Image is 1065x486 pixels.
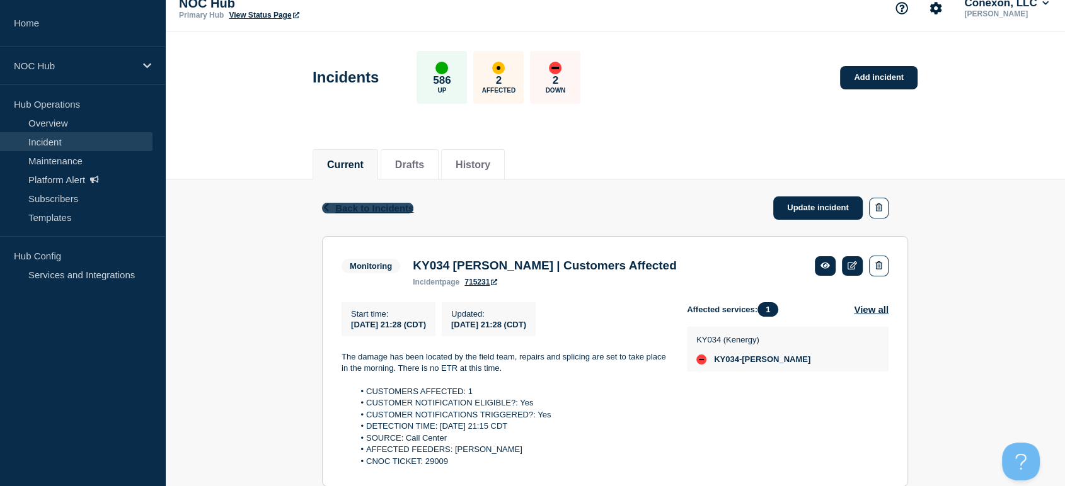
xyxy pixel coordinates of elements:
p: 586 [433,74,451,87]
p: Updated : [451,309,526,319]
div: up [435,62,448,74]
button: View all [854,302,889,317]
li: AFFECTED FEEDERS: [PERSON_NAME] [354,444,667,455]
h3: KY034 [PERSON_NAME] | Customers Affected [413,259,676,273]
p: [PERSON_NAME] [962,9,1051,18]
p: 2 [553,74,558,87]
iframe: Help Scout Beacon - Open [1002,443,1040,480]
p: Start time : [351,309,426,319]
span: KY034-[PERSON_NAME] [714,354,810,364]
span: Affected services: [687,302,785,317]
div: down [696,354,706,364]
p: Down [546,87,566,94]
li: CUSTOMER NOTIFICATION ELIGIBLE?: Yes [354,397,667,409]
button: Drafts [395,159,424,171]
button: Back to Incidents [322,203,413,213]
p: Up [437,87,446,94]
li: CUSTOMER NOTIFICATIONS TRIGGERED?: Yes [354,409,667,421]
button: Current [327,159,364,171]
p: The damage has been located by the field team, repairs and splicing are set to take place in the ... [342,351,667,375]
h1: Incidents [313,69,379,86]
a: Add incident [840,66,918,89]
li: DETECTION TIME: [DATE] 21:15 CDT [354,421,667,432]
a: 715231 [464,278,497,286]
div: down [549,62,561,74]
span: Back to Incidents [335,203,413,213]
p: NOC Hub [14,60,135,71]
div: [DATE] 21:28 (CDT) [451,319,526,329]
li: CNOC TICKET: 29009 [354,456,667,467]
p: Affected [482,87,515,94]
div: affected [492,62,505,74]
span: incident [413,278,442,286]
a: View Status Page [229,11,299,20]
button: History [456,159,490,171]
span: 1 [757,302,778,317]
li: CUSTOMERS AFFECTED: 1 [354,386,667,397]
a: Update incident [773,196,863,220]
p: KY034 (Kenergy) [696,335,810,344]
span: Monitoring [342,259,400,273]
span: [DATE] 21:28 (CDT) [351,320,426,329]
li: SOURCE: Call Center [354,432,667,444]
p: Primary Hub [179,11,224,20]
p: 2 [496,74,502,87]
p: page [413,278,459,286]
